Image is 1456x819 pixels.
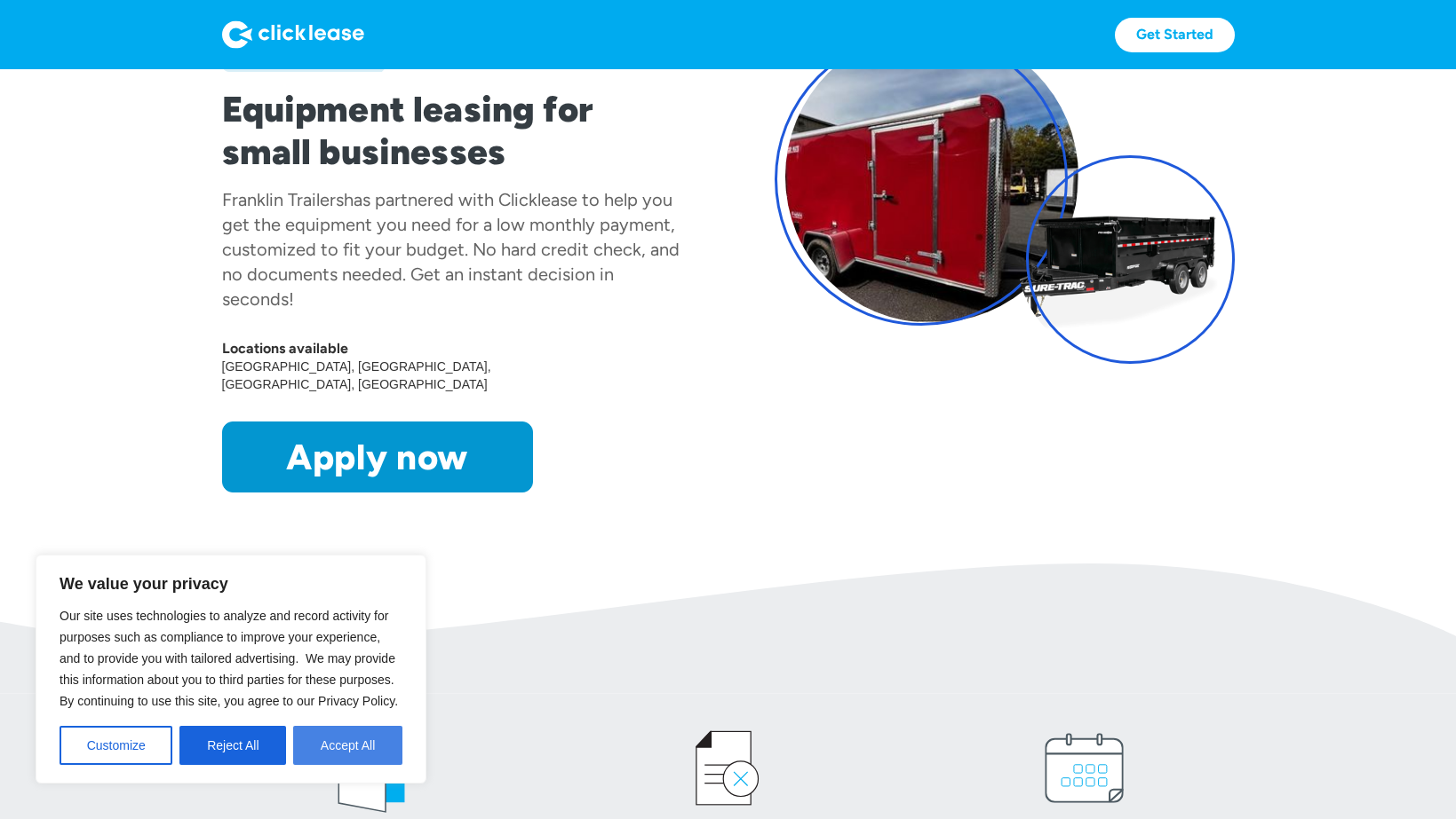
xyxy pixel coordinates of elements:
div: [GEOGRAPHIC_DATA], [GEOGRAPHIC_DATA] [222,375,490,393]
span: Our site uses technologies to analyze and record activity for purposes such as compliance to impr... [60,609,398,708]
div: We value your privacy [36,555,426,784]
button: Customize [60,726,172,765]
div: [GEOGRAPHIC_DATA], [GEOGRAPHIC_DATA] [222,358,494,375]
a: Get Started [1115,18,1235,52]
p: We value your privacy [60,573,402,595]
div: has partnered with Clicklease to help you get the equipment you need for a low monthly payment, c... [222,189,680,310]
div: Franklin Trailers [222,189,344,210]
h1: Equipment leasing for small businesses [222,88,682,173]
button: Reject All [179,726,286,765]
button: Accept All [293,726,402,765]
a: Apply now [222,421,533,492]
img: Logo [222,20,364,49]
div: Locations available [222,340,682,358]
